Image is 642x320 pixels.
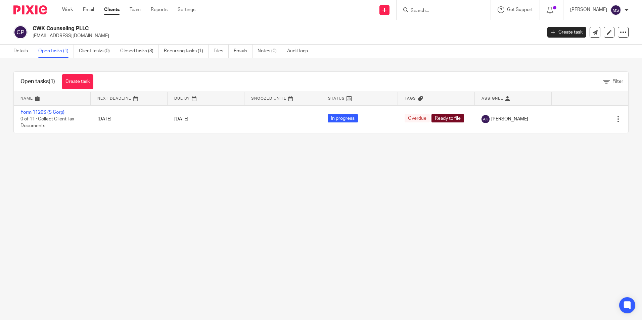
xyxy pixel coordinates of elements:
[20,110,64,115] a: Form 1120S (S Corp)
[405,97,416,100] span: Tags
[33,25,436,32] h2: CWK Counseling PLLC
[151,6,168,13] a: Reports
[431,114,464,122] span: Ready to file
[13,5,47,14] img: Pixie
[178,6,195,13] a: Settings
[234,45,253,58] a: Emails
[214,45,229,58] a: Files
[328,114,358,122] span: In progress
[251,97,286,100] span: Snoozed Until
[83,6,94,13] a: Email
[612,79,623,84] span: Filter
[13,25,28,39] img: svg%3E
[287,45,313,58] a: Audit logs
[120,45,159,58] a: Closed tasks (3)
[481,115,490,123] img: svg%3E
[20,78,55,85] h1: Open tasks
[491,116,528,122] span: [PERSON_NAME]
[49,79,55,84] span: (1)
[164,45,209,58] a: Recurring tasks (1)
[547,27,586,38] a: Create task
[38,45,74,58] a: Open tasks (1)
[507,7,533,12] span: Get Support
[174,117,188,121] span: [DATE]
[405,114,430,122] span: Overdue
[328,97,345,100] span: Status
[130,6,141,13] a: Team
[79,45,115,58] a: Client tasks (0)
[91,105,168,133] td: [DATE]
[33,33,537,39] p: [EMAIL_ADDRESS][DOMAIN_NAME]
[13,45,33,58] a: Details
[104,6,120,13] a: Clients
[570,6,607,13] p: [PERSON_NAME]
[258,45,282,58] a: Notes (0)
[610,5,621,15] img: svg%3E
[20,117,74,128] span: 0 of 11 · Collect Client Tax Documents
[410,8,470,14] input: Search
[62,74,93,89] a: Create task
[62,6,73,13] a: Work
